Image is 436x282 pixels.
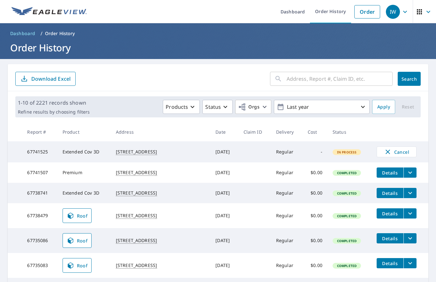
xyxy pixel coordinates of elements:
button: Download Excel [15,72,76,86]
li: / [41,30,42,37]
span: Details [380,170,400,176]
p: 1-10 of 2221 records shown [18,99,90,107]
button: Orgs [235,100,271,114]
div: IW [386,5,400,19]
td: [DATE] [210,203,238,228]
th: Cost [303,122,327,141]
td: 67741507 [22,162,57,183]
span: Completed [333,214,360,218]
td: Regular [271,228,303,253]
td: $0.00 [303,203,327,228]
td: 67738479 [22,203,57,228]
td: 67735083 [22,253,57,278]
td: [DATE] [210,141,238,162]
span: Search [403,76,416,82]
button: Products [163,100,200,114]
span: Completed [333,171,360,175]
td: [DATE] [210,183,238,203]
button: filesDropdownBtn-67741507 [403,167,417,178]
th: Status [327,122,372,141]
button: filesDropdownBtn-67738741 [403,188,417,198]
button: detailsBtn-67738741 [377,188,403,198]
td: Premium [57,162,111,183]
a: Roof [63,208,92,223]
h1: Order History [8,41,428,54]
td: $0.00 [303,228,327,253]
td: 67738741 [22,183,57,203]
td: Regular [271,253,303,278]
td: - [303,141,327,162]
button: Last year [274,100,370,114]
span: Completed [333,239,360,243]
td: $0.00 [303,253,327,278]
span: Details [380,211,400,217]
p: Last year [284,101,359,113]
span: Roof [67,237,88,244]
th: Address [111,122,210,141]
span: Roof [67,262,88,269]
button: Search [398,72,421,86]
th: Claim ID [238,122,271,141]
span: Apply [377,103,390,111]
td: Regular [271,162,303,183]
button: detailsBtn-67735086 [377,233,403,243]
td: Extended Cov 3D [57,183,111,203]
td: 67741525 [22,141,57,162]
span: Completed [333,191,360,196]
th: Delivery [271,122,303,141]
span: Details [380,190,400,196]
th: Report # [22,122,57,141]
button: detailsBtn-67738479 [377,208,403,219]
span: Orgs [238,103,259,111]
button: Status [202,100,233,114]
button: filesDropdownBtn-67735083 [403,258,417,268]
td: Regular [271,141,303,162]
th: Product [57,122,111,141]
input: Address, Report #, Claim ID, etc. [287,70,393,88]
td: [DATE] [210,228,238,253]
th: Date [210,122,238,141]
span: In Process [333,150,361,154]
a: Roof [63,233,92,248]
p: Products [166,103,188,111]
button: detailsBtn-67735083 [377,258,403,268]
td: $0.00 [303,162,327,183]
p: Order History [45,30,75,37]
button: filesDropdownBtn-67735086 [403,233,417,243]
td: 67735086 [22,228,57,253]
button: Apply [372,100,395,114]
a: Order [354,5,380,19]
span: Cancel [383,148,410,156]
a: Dashboard [8,28,38,39]
span: Dashboard [10,30,35,37]
button: filesDropdownBtn-67738479 [403,208,417,219]
button: Cancel [377,146,417,157]
td: Extended Cov 3D [57,141,111,162]
td: Regular [271,183,303,203]
td: [DATE] [210,162,238,183]
p: Refine results by choosing filters [18,109,90,115]
p: Status [205,103,221,111]
td: [DATE] [210,253,238,278]
span: Details [380,235,400,241]
span: Roof [67,212,88,219]
span: Completed [333,263,360,268]
td: Regular [271,203,303,228]
img: EV Logo [11,7,87,17]
nav: breadcrumb [8,28,428,39]
a: Roof [63,258,92,273]
span: Details [380,260,400,266]
button: detailsBtn-67741507 [377,167,403,178]
p: Download Excel [31,75,71,82]
td: $0.00 [303,183,327,203]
